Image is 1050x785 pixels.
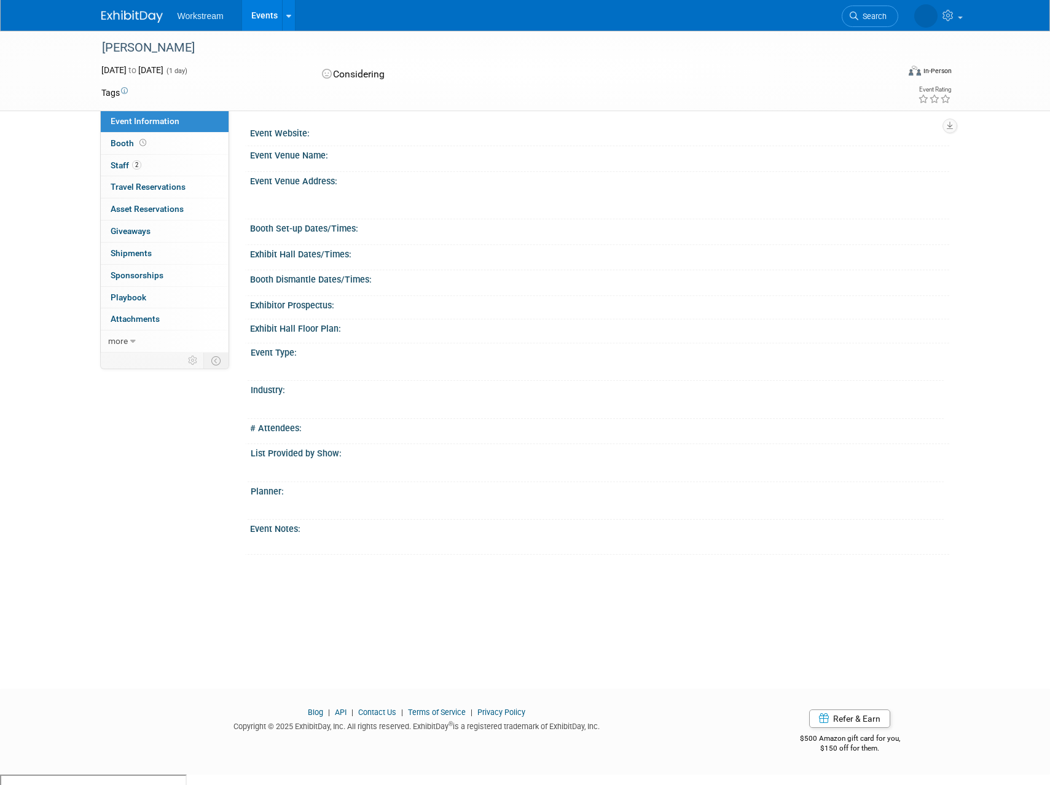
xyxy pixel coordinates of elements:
span: Shipments [111,248,152,258]
div: Event Type: [251,343,944,359]
a: Playbook [101,287,229,308]
img: Marcelo Pinto [914,4,938,28]
span: Staff [111,160,141,170]
span: | [398,708,406,717]
a: Booth [101,133,229,154]
div: Event Website: [250,124,949,139]
div: Exhibit Hall Floor Plan: [250,319,949,335]
img: ExhibitDay [101,10,163,23]
a: Privacy Policy [477,708,525,717]
a: Shipments [101,243,229,264]
a: Contact Us [358,708,396,717]
td: Toggle Event Tabs [203,353,229,369]
div: $150 off for them. [751,743,949,754]
div: Booth Set-up Dates/Times: [250,219,949,235]
td: Personalize Event Tab Strip [182,353,204,369]
span: Sponsorships [111,270,163,280]
div: Planner: [251,482,944,498]
div: In-Person [923,66,952,76]
span: Event Information [111,116,179,126]
a: more [101,330,229,352]
span: | [468,708,476,717]
a: Sponsorships [101,265,229,286]
a: Refer & Earn [809,709,890,728]
div: List Provided by Show: [251,444,944,459]
div: Event Rating [918,87,951,93]
span: (1 day) [165,67,187,75]
span: [DATE] [DATE] [101,65,163,75]
a: Attachments [101,308,229,330]
div: [PERSON_NAME] [98,37,880,59]
img: Format-Inperson.png [909,66,921,76]
div: Event Venue Name: [250,146,949,162]
a: Travel Reservations [101,176,229,198]
div: Copyright © 2025 ExhibitDay, Inc. All rights reserved. ExhibitDay is a registered trademark of Ex... [101,718,733,732]
span: | [325,708,333,717]
span: more [108,336,128,346]
div: Event Notes: [250,520,949,535]
a: API [335,708,347,717]
span: Search [858,12,887,21]
span: | [348,708,356,717]
a: Giveaways [101,221,229,242]
div: Exhibit Hall Dates/Times: [250,245,949,260]
span: Workstream [178,11,224,21]
a: Staff2 [101,155,229,176]
div: Considering [318,64,590,85]
div: Booth Dismantle Dates/Times: [250,270,949,286]
div: Industry: [251,381,944,396]
span: Asset Reservations [111,204,184,214]
a: Event Information [101,111,229,132]
div: # Attendees: [250,419,949,434]
div: $500 Amazon gift card for you, [751,725,949,754]
span: 2 [132,160,141,170]
div: Exhibitor Prospectus: [250,296,949,311]
div: Event Format [826,64,952,82]
span: Playbook [111,292,146,302]
a: Asset Reservations [101,198,229,220]
div: Event Venue Address: [250,172,949,187]
a: Search [842,6,898,27]
sup: ® [449,721,453,727]
span: Giveaways [111,226,151,236]
a: Blog [308,708,323,717]
span: Attachments [111,314,160,324]
td: Tags [101,87,128,99]
span: Travel Reservations [111,182,186,192]
span: Booth not reserved yet [137,138,149,147]
a: Terms of Service [408,708,466,717]
span: to [127,65,138,75]
span: Booth [111,138,149,148]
